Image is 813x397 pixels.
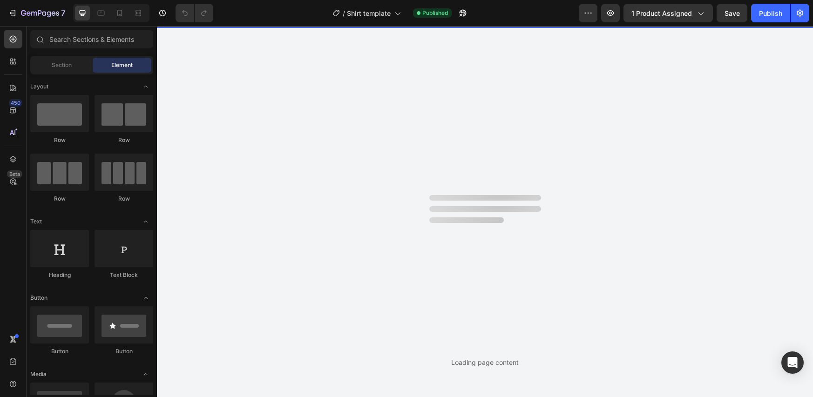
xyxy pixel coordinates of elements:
div: Row [30,136,89,144]
div: Button [30,347,89,356]
span: / [343,8,345,18]
div: Row [30,195,89,203]
span: Toggle open [138,79,153,94]
span: Published [422,9,448,17]
span: Layout [30,82,48,91]
div: Button [95,347,153,356]
div: Undo/Redo [176,4,213,22]
span: Toggle open [138,367,153,382]
button: 1 product assigned [623,4,713,22]
span: Text [30,217,42,226]
span: Save [725,9,740,17]
span: Media [30,370,47,378]
div: 450 [9,99,22,107]
div: Row [95,136,153,144]
button: 7 [4,4,69,22]
div: Row [95,195,153,203]
div: Loading page content [451,357,519,367]
div: Text Block [95,271,153,279]
span: Element [111,61,133,69]
p: 7 [61,7,65,19]
span: Section [52,61,72,69]
span: Toggle open [138,214,153,229]
button: Save [717,4,747,22]
span: Toggle open [138,290,153,305]
div: Beta [7,170,22,178]
div: Publish [759,8,782,18]
div: Heading [30,271,89,279]
button: Publish [751,4,790,22]
span: 1 product assigned [631,8,692,18]
span: Button [30,294,47,302]
span: Shirt template [347,8,391,18]
div: Open Intercom Messenger [781,351,804,374]
input: Search Sections & Elements [30,30,153,48]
